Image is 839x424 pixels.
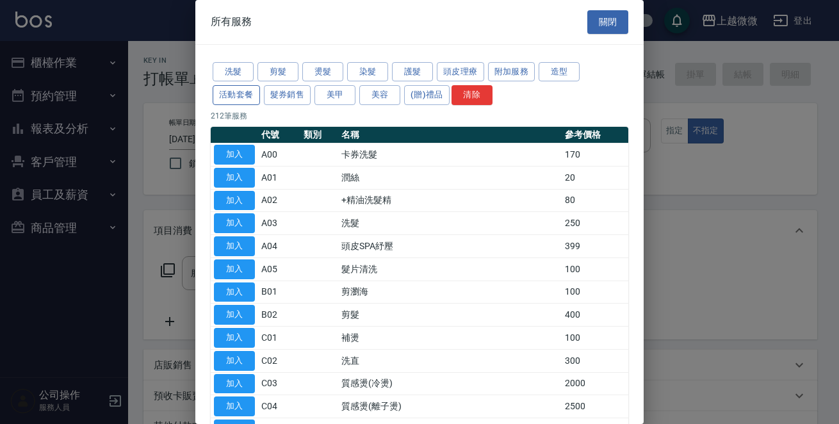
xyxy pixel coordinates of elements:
[214,305,255,325] button: 加入
[562,395,628,418] td: 2500
[562,257,628,281] td: 100
[214,236,255,256] button: 加入
[211,110,628,122] p: 212 筆服務
[539,62,580,82] button: 造型
[562,372,628,395] td: 2000
[338,349,562,372] td: 洗直
[258,281,300,304] td: B01
[562,166,628,189] td: 20
[562,212,628,235] td: 250
[214,168,255,188] button: 加入
[214,213,255,233] button: 加入
[338,257,562,281] td: 髮片清洗
[338,127,562,143] th: 名稱
[258,257,300,281] td: A05
[562,127,628,143] th: 參考價格
[587,10,628,34] button: 關閉
[258,212,300,235] td: A03
[258,127,300,143] th: 代號
[214,351,255,371] button: 加入
[302,62,343,82] button: 燙髮
[338,235,562,258] td: 頭皮SPA紓壓
[214,328,255,348] button: 加入
[258,395,300,418] td: C04
[338,304,562,327] td: 剪髮
[437,62,484,82] button: 頭皮理療
[214,374,255,394] button: 加入
[213,62,254,82] button: 洗髮
[562,304,628,327] td: 400
[264,85,311,105] button: 髮券銷售
[562,143,628,167] td: 170
[257,62,298,82] button: 剪髮
[300,127,339,143] th: 類別
[562,235,628,258] td: 399
[211,15,252,28] span: 所有服務
[213,85,260,105] button: 活動套餐
[214,145,255,165] button: 加入
[347,62,388,82] button: 染髮
[214,259,255,279] button: 加入
[258,189,300,212] td: A02
[359,85,400,105] button: 美容
[338,189,562,212] td: +精油洗髮精
[258,235,300,258] td: A04
[214,191,255,211] button: 加入
[258,304,300,327] td: B02
[258,372,300,395] td: C03
[314,85,355,105] button: 美甲
[562,189,628,212] td: 80
[338,281,562,304] td: 剪瀏海
[562,349,628,372] td: 300
[392,62,433,82] button: 護髮
[258,166,300,189] td: A01
[404,85,450,105] button: (贈)禮品
[452,85,493,105] button: 清除
[338,212,562,235] td: 洗髮
[214,282,255,302] button: 加入
[258,143,300,167] td: A00
[214,396,255,416] button: 加入
[338,372,562,395] td: 質感燙(冷燙)
[488,62,535,82] button: 附加服務
[258,349,300,372] td: C02
[562,327,628,350] td: 100
[338,327,562,350] td: 補燙
[258,327,300,350] td: C01
[338,143,562,167] td: 卡券洗髮
[338,166,562,189] td: 潤絲
[562,281,628,304] td: 100
[338,395,562,418] td: 質感燙(離子燙)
